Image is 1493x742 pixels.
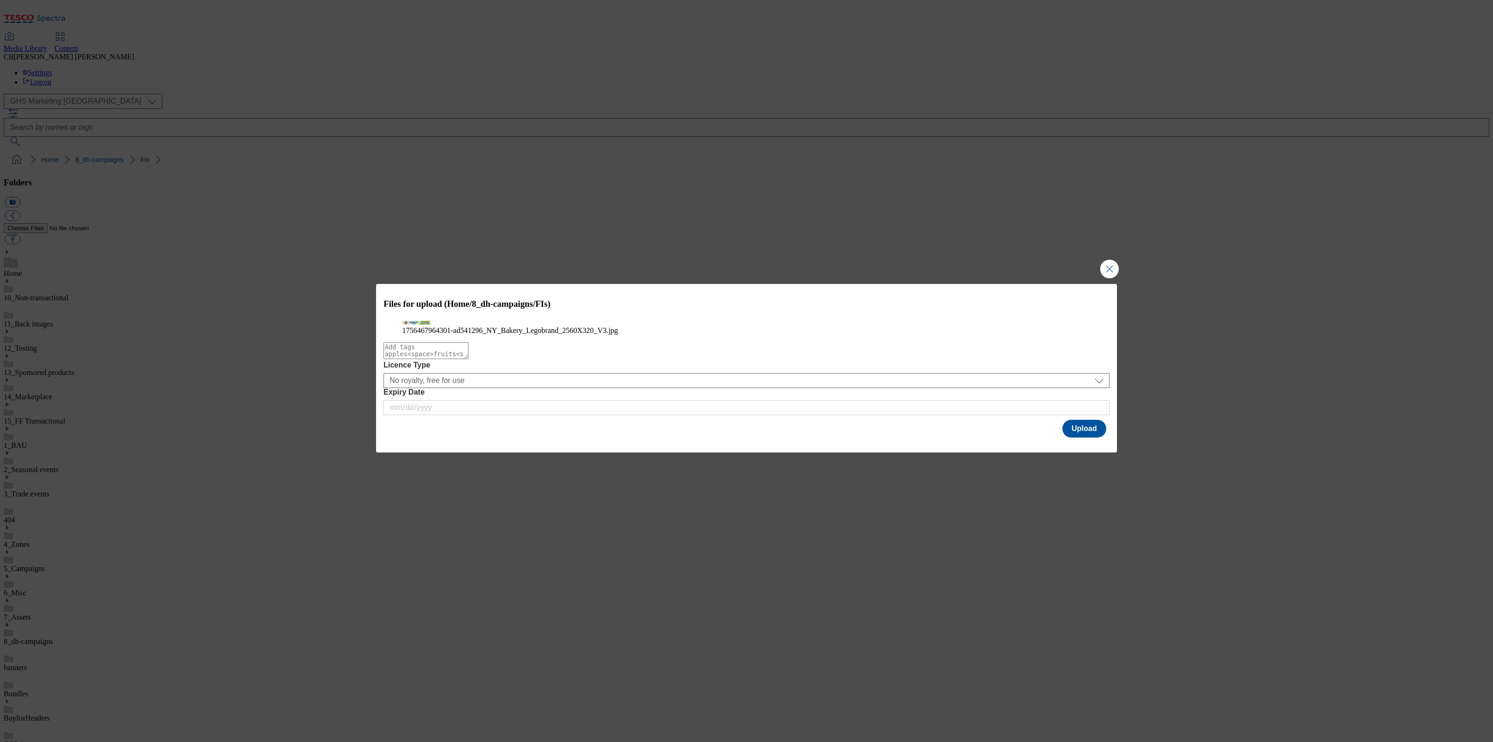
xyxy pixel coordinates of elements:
[1100,260,1119,278] button: Close Modal
[384,361,1109,369] label: Licence Type
[384,299,1109,309] h3: Files for upload (Home/8_dh-campaigns/FIs)
[384,388,1109,396] label: Expiry Date
[376,284,1117,452] div: Modal
[1062,420,1106,438] button: Upload
[402,326,1091,335] figcaption: 1756467964301-ad541296_NY_Bakery_Legobrand_2560X320_V3.jpg
[402,321,430,325] img: preview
